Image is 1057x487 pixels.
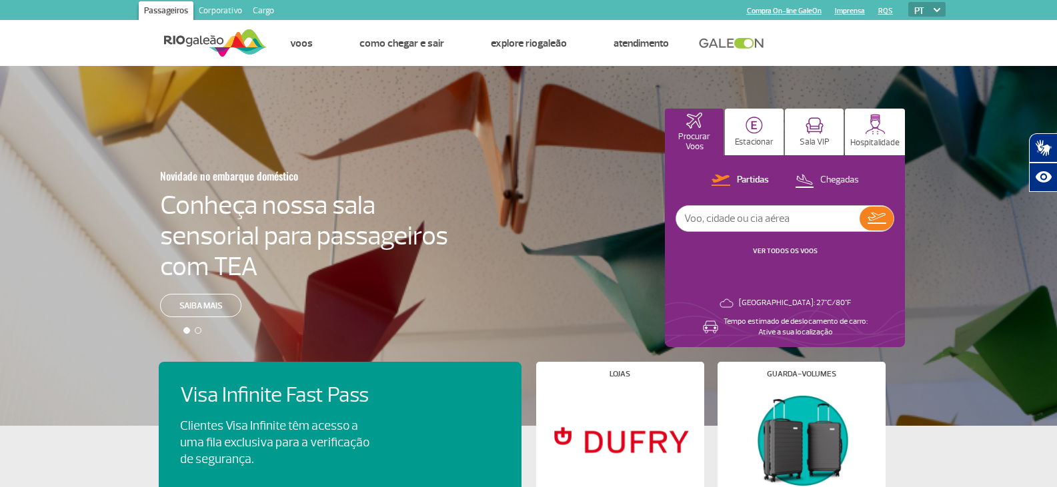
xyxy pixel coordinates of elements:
p: Hospitalidade [850,138,900,148]
img: hospitality.svg [865,114,886,135]
h3: Novidade no embarque doméstico [160,162,383,190]
a: Cargo [247,1,279,23]
button: Procurar Voos [665,109,724,155]
button: Abrir tradutor de língua de sinais. [1029,133,1057,163]
button: Abrir recursos assistivos. [1029,163,1057,192]
p: Estacionar [735,137,774,147]
button: VER TODOS OS VOOS [749,246,822,256]
h4: Conheça nossa sala sensorial para passageiros com TEA [160,190,448,282]
button: Sala VIP [785,109,844,155]
input: Voo, cidade ou cia aérea [676,206,860,231]
h4: Guarda-volumes [767,370,836,378]
a: RQS [878,7,893,15]
a: Compra On-line GaleOn [747,7,822,15]
a: Atendimento [614,37,669,50]
a: Saiba mais [160,294,241,317]
p: Tempo estimado de deslocamento de carro: Ative a sua localização [724,316,868,338]
a: Passageiros [139,1,193,23]
button: Partidas [708,172,773,189]
img: carParkingHome.svg [746,117,763,134]
a: Voos [290,37,313,50]
a: Imprensa [835,7,865,15]
img: airplaneHomeActive.svg [686,113,702,129]
img: vipRoom.svg [806,117,824,134]
a: VER TODOS OS VOOS [753,246,818,255]
p: Clientes Visa Infinite têm acesso a uma fila exclusiva para a verificação de segurança. [180,418,369,468]
button: Chegadas [791,172,863,189]
a: Visa Infinite Fast PassClientes Visa Infinite têm acesso a uma fila exclusiva para a verificação ... [180,383,500,468]
button: Hospitalidade [845,109,905,155]
a: Como chegar e sair [359,37,444,50]
p: Partidas [737,174,769,187]
p: Procurar Voos [672,132,717,152]
h4: Visa Infinite Fast Pass [180,383,392,408]
p: Chegadas [820,174,859,187]
button: Estacionar [725,109,784,155]
a: Corporativo [193,1,247,23]
a: Explore RIOgaleão [491,37,567,50]
p: [GEOGRAPHIC_DATA]: 27°C/80°F [739,298,851,308]
div: Plugin de acessibilidade da Hand Talk. [1029,133,1057,192]
p: Sala VIP [800,137,830,147]
h4: Lojas [610,370,630,378]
